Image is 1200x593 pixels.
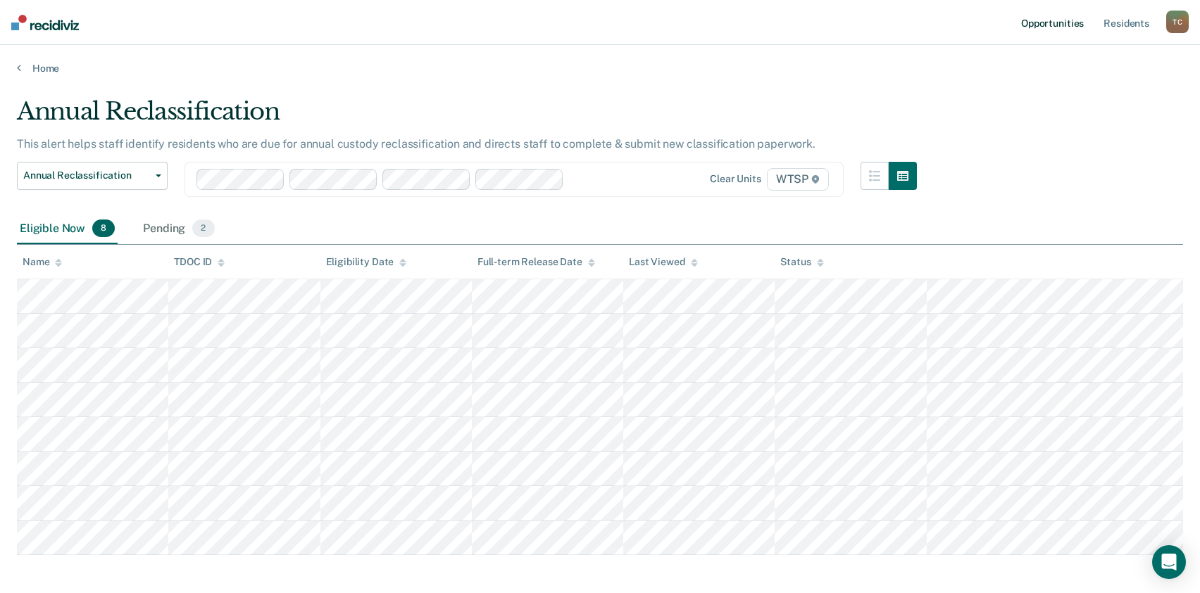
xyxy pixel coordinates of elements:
[1166,11,1189,33] button: TC
[17,62,1183,75] a: Home
[17,214,118,245] div: Eligible Now8
[140,214,217,245] div: Pending2
[174,256,225,268] div: TDOC ID
[1166,11,1189,33] div: T C
[1152,545,1186,579] div: Open Intercom Messenger
[780,256,823,268] div: Status
[629,256,697,268] div: Last Viewed
[710,173,761,185] div: Clear units
[326,256,407,268] div: Eligibility Date
[92,219,115,238] span: 8
[23,170,150,181] span: Annual Reclassification
[23,256,62,268] div: Name
[17,97,917,137] div: Annual Reclassification
[17,137,815,151] p: This alert helps staff identify residents who are due for annual custody reclassification and dir...
[192,219,214,238] span: 2
[17,162,168,190] button: Annual Reclassification
[11,15,79,30] img: Recidiviz
[477,256,595,268] div: Full-term Release Date
[767,168,829,191] span: WTSP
